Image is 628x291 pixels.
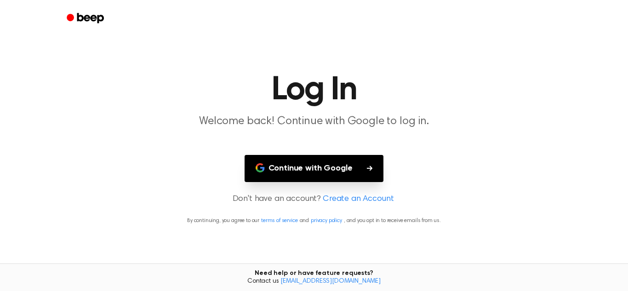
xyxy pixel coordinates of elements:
span: Contact us [6,278,622,286]
a: [EMAIL_ADDRESS][DOMAIN_NAME] [280,278,381,285]
a: privacy policy [311,218,342,223]
button: Continue with Google [245,155,384,182]
a: Create an Account [323,193,394,205]
a: Beep [60,10,112,28]
p: Don't have an account? [11,193,617,205]
p: By continuing, you agree to our and , and you opt in to receive emails from us. [11,217,617,225]
p: Welcome back! Continue with Google to log in. [137,114,491,129]
a: terms of service [261,218,297,223]
h1: Log In [79,74,549,107]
